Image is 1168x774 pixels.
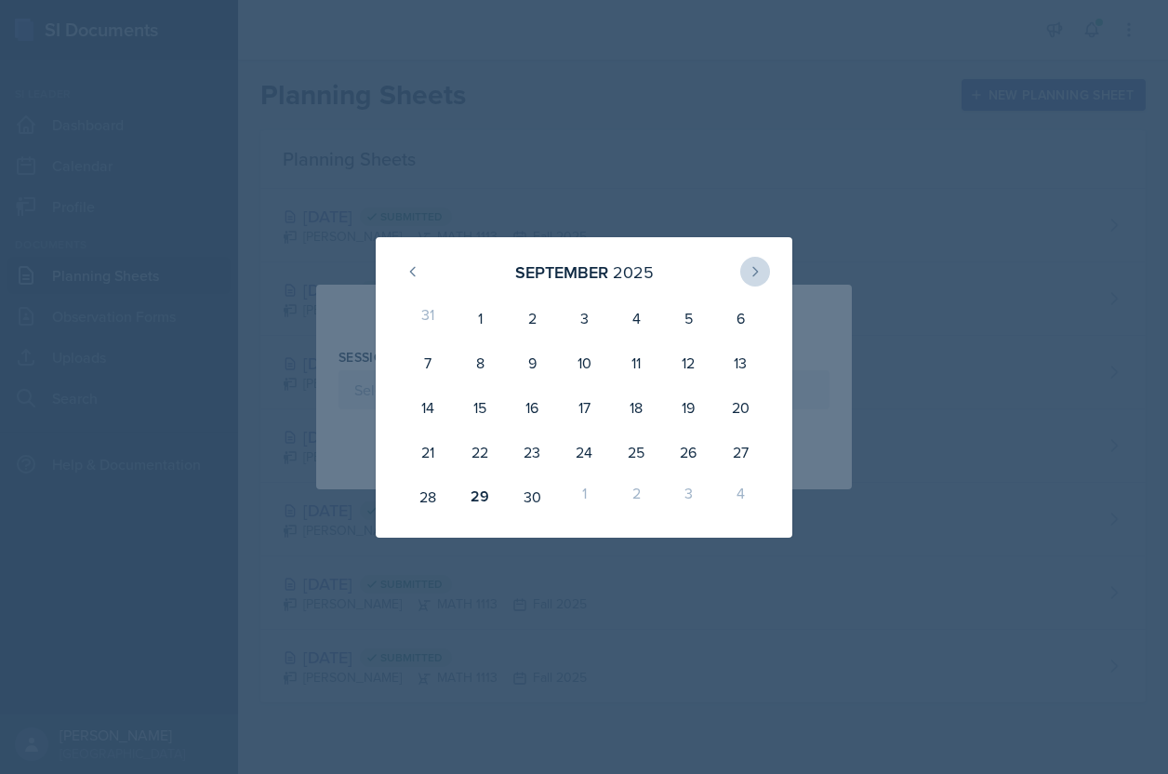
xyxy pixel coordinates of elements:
div: 20 [714,385,766,430]
div: 11 [610,340,662,385]
div: 13 [714,340,766,385]
div: 3 [662,474,714,519]
div: 5 [662,296,714,340]
div: September [515,260,608,285]
div: 15 [454,385,506,430]
div: 26 [662,430,714,474]
div: 18 [610,385,662,430]
div: 21 [402,430,454,474]
div: 12 [662,340,714,385]
div: 10 [558,340,610,385]
div: 8 [454,340,506,385]
div: 7 [402,340,454,385]
div: 14 [402,385,454,430]
div: 17 [558,385,610,430]
div: 28 [402,474,454,519]
div: 6 [714,296,766,340]
div: 31 [402,296,454,340]
div: 4 [610,296,662,340]
div: 27 [714,430,766,474]
div: 2 [610,474,662,519]
div: 25 [610,430,662,474]
div: 9 [506,340,558,385]
div: 4 [714,474,766,519]
div: 19 [662,385,714,430]
div: 16 [506,385,558,430]
div: 2025 [613,260,654,285]
div: 1 [454,296,506,340]
div: 23 [506,430,558,474]
div: 1 [558,474,610,519]
div: 22 [454,430,506,474]
div: 30 [506,474,558,519]
div: 24 [558,430,610,474]
div: 29 [454,474,506,519]
div: 2 [506,296,558,340]
div: 3 [558,296,610,340]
